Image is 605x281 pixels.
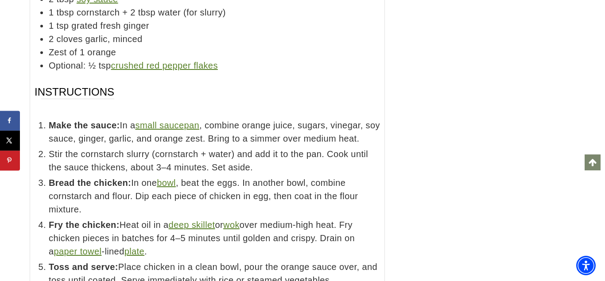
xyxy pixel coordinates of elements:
a: crushed red pepper flakes [111,61,218,70]
span: cornstarch + 2 tbsp water (for slurry) [77,8,226,17]
a: small saucepan [135,120,199,130]
a: wok [223,220,240,230]
strong: Make the sauce: [49,120,120,130]
strong: Bread the chicken: [49,178,131,188]
span: Instructions [35,85,114,113]
span: grated fresh ginger [71,21,149,31]
span: garlic, minced [85,34,143,44]
span: In one , beat the eggs. In another bowl, combine cornstarch and flour. Dip each piece of chicken ... [49,176,380,216]
strong: Fry the chicken: [49,220,120,230]
span: cloves [57,34,83,44]
a: Scroll to top [585,154,601,170]
a: bowl [157,178,176,188]
span: 1 [49,8,54,17]
span: In a , combine orange juice, sugars, vinegar, soy sauce, ginger, garlic, and orange zest. Bring t... [49,119,380,145]
span: Stir the cornstarch slurry (cornstarch + water) and add it to the pan. Cook until the sauce thick... [49,147,380,174]
span: 2 [49,34,54,44]
span: Zest of 1 orange [49,47,116,57]
div: Accessibility Menu [576,256,596,275]
span: Optional: ½ tsp [49,61,218,70]
a: deep skillet [169,220,215,230]
a: paper towel [54,246,102,256]
strong: Toss and serve: [49,262,118,272]
span: tsp [57,21,69,31]
a: plate [124,246,144,256]
span: tbsp [57,8,74,17]
span: Heat oil in a or over medium-high heat. Fry chicken pieces in batches for 4–5 minutes until golde... [49,218,380,258]
span: 1 [49,21,54,31]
